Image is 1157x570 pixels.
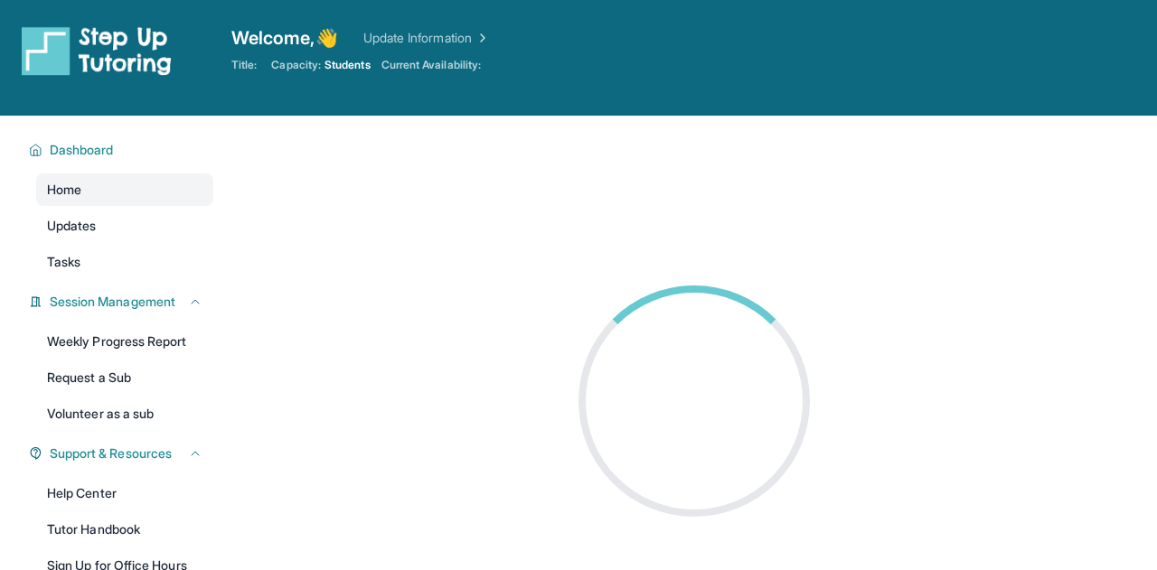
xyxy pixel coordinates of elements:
[47,217,97,235] span: Updates
[47,253,80,271] span: Tasks
[36,246,213,278] a: Tasks
[36,173,213,206] a: Home
[36,397,213,430] a: Volunteer as a sub
[363,29,490,47] a: Update Information
[381,58,481,72] span: Current Availability:
[42,444,202,463] button: Support & Resources
[42,293,202,311] button: Session Management
[42,141,202,159] button: Dashboard
[36,477,213,509] a: Help Center
[50,444,172,463] span: Support & Resources
[50,293,175,311] span: Session Management
[472,29,490,47] img: Chevron Right
[36,361,213,394] a: Request a Sub
[231,58,257,72] span: Title:
[47,181,81,199] span: Home
[36,513,213,546] a: Tutor Handbook
[22,25,172,76] img: logo
[50,141,114,159] span: Dashboard
[271,58,321,72] span: Capacity:
[325,58,371,72] span: Students
[36,210,213,242] a: Updates
[36,325,213,358] a: Weekly Progress Report
[231,25,338,51] span: Welcome, 👋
